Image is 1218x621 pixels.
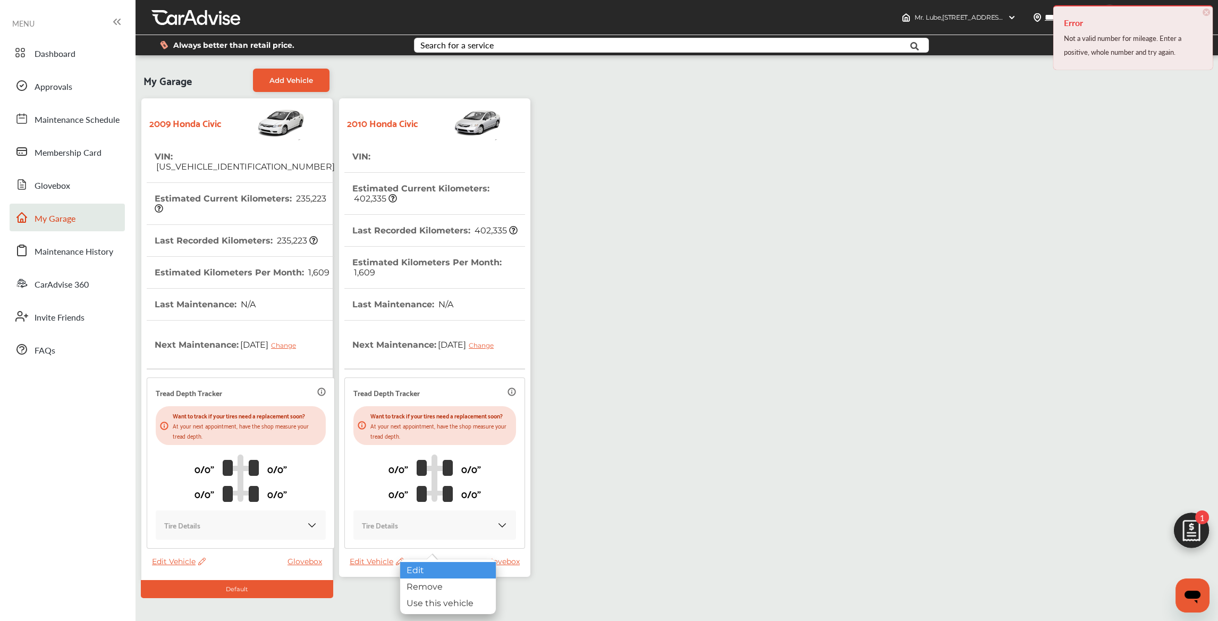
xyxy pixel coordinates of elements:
img: header-down-arrow.9dd2ce7d.svg [1008,13,1016,22]
span: Glovebox [35,179,70,193]
p: Want to track if your tires need a replacement soon? [370,410,512,421]
img: Vehicle [418,104,502,141]
th: VIN : [155,141,335,182]
th: Last Recorded Kilometers : [155,225,318,256]
span: CarAdvise 360 [35,278,89,292]
th: Estimated Kilometers Per Month : [352,247,525,288]
span: Membership Card [35,146,101,160]
img: location_vector.a44bc228.svg [1033,13,1042,22]
strong: 2010 Honda Civic [347,114,418,131]
th: Next Maintenance : [352,321,502,368]
p: 0/0" [194,485,214,502]
img: tire_track_logo.b900bcbc.svg [417,454,453,502]
a: Glovebox [10,171,125,198]
img: tire_track_logo.b900bcbc.svg [223,454,259,502]
a: Dashboard [10,39,125,66]
div: Change [271,341,301,349]
span: 402,335 [473,225,518,236]
span: 1,609 [307,267,329,278]
span: 402,335 [352,194,397,204]
span: Maintenance History [35,245,113,259]
span: Maintenance Schedule [35,113,120,127]
p: Tread Depth Tracker [156,387,222,399]
span: Always better than retail price. [173,41,294,49]
img: dollor_label_vector.a70140d1.svg [160,40,168,49]
p: 0/0" [461,485,481,502]
a: Maintenance History [10,237,125,264]
span: Dashboard [35,47,75,61]
a: Approvals [10,72,125,99]
span: 235,223 [275,236,318,246]
th: Estimated Current Kilometers : [155,183,335,224]
p: 0/0" [388,485,408,502]
span: Mr. Lube , [STREET_ADDRESS] Peterborough , ON K9J 1Z3 [915,13,1085,21]
a: Glovebox [485,557,525,566]
strong: 2009 Honda Civic [149,114,222,131]
div: Use this vehicle [400,595,496,611]
a: CarAdvise 360 [10,270,125,297]
th: VIN : [352,141,372,172]
p: Tire Details [164,519,200,531]
p: At your next appointment, have the shop measure your tread depth. [173,421,322,441]
span: [US_VEHICLE_IDENTIFICATION_NUMBER] [155,162,335,172]
th: Next Maintenance : [155,321,304,368]
h4: Error [1064,14,1202,31]
a: Invite Friends [10,303,125,330]
span: Edit Vehicle [350,557,403,566]
a: Maintenance Schedule [10,105,125,132]
span: Invite Friends [35,311,84,325]
span: 1,609 [352,267,375,278]
p: 0/0" [461,460,481,477]
div: Search for a service [420,41,494,49]
img: header-home-logo.8d720a4f.svg [902,13,910,22]
div: Default [141,580,333,598]
p: 0/0" [194,460,214,477]
p: At your next appointment, have the shop measure your tread depth. [370,421,512,441]
p: Tread Depth Tracker [353,387,420,399]
span: My Garage [35,212,75,226]
th: Estimated Kilometers Per Month : [155,257,329,288]
span: [DATE] [239,331,304,358]
span: Add Vehicle [269,76,313,85]
span: 235,223 [155,194,328,214]
th: Last Recorded Kilometers : [352,215,518,246]
th: Last Maintenance : [155,289,256,320]
span: Approvals [35,80,72,94]
p: Tire Details [362,519,398,531]
span: Edit Vehicle [152,557,206,566]
img: KOKaJQAAAABJRU5ErkJggg== [307,520,317,531]
a: FAQs [10,335,125,363]
span: [DATE] [436,331,502,358]
img: edit-cartIcon.11d11f9a.svg [1166,508,1217,559]
th: Last Maintenance : [352,289,453,320]
span: My Garage [143,69,192,92]
img: KOKaJQAAAABJRU5ErkJggg== [497,520,508,531]
iframe: Button to launch messaging window [1175,578,1209,612]
a: My Garage [10,204,125,231]
span: 1 [1195,510,1209,524]
div: Edit [400,562,496,578]
p: 0/0" [267,460,287,477]
p: 0/0" [388,460,408,477]
a: Membership Card [10,138,125,165]
img: Vehicle [222,104,306,141]
a: Add Vehicle [253,69,329,92]
th: Estimated Current Kilometers : [352,173,525,214]
p: 0/0" [267,485,287,502]
p: Want to track if your tires need a replacement soon? [173,410,322,421]
span: N/A [239,299,256,309]
div: Not a valid number for mileage. Enter a positive, whole number and try again. [1064,31,1202,59]
div: Remove [400,578,496,595]
span: FAQs [35,344,55,358]
div: Change [469,341,499,349]
span: N/A [437,299,453,309]
a: Glovebox [287,557,327,566]
span: MENU [12,19,35,28]
span: × [1203,9,1210,16]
